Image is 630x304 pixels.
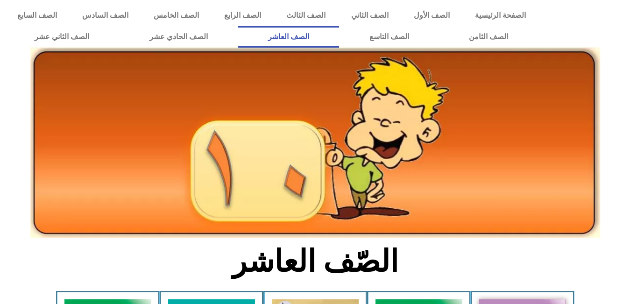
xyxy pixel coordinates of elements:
h2: الصّف العاشر [161,243,469,280]
a: الصف العاشر [238,26,340,48]
a: الصف الخامس [141,5,212,26]
a: الصف الأول [401,5,462,26]
a: الصف السادس [70,5,141,26]
a: الصف الحادي عشر [120,26,238,48]
a: الصف الثالث [274,5,338,26]
a: الصف الثاني عشر [5,26,120,48]
a: الصف الرابع [212,5,274,26]
a: الصف الثاني [339,5,401,26]
a: الصف التاسع [339,26,439,48]
a: الصف الثامن [439,26,538,48]
a: الصف السابع [5,5,70,26]
a: الصفحة الرئيسية [462,5,538,26]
